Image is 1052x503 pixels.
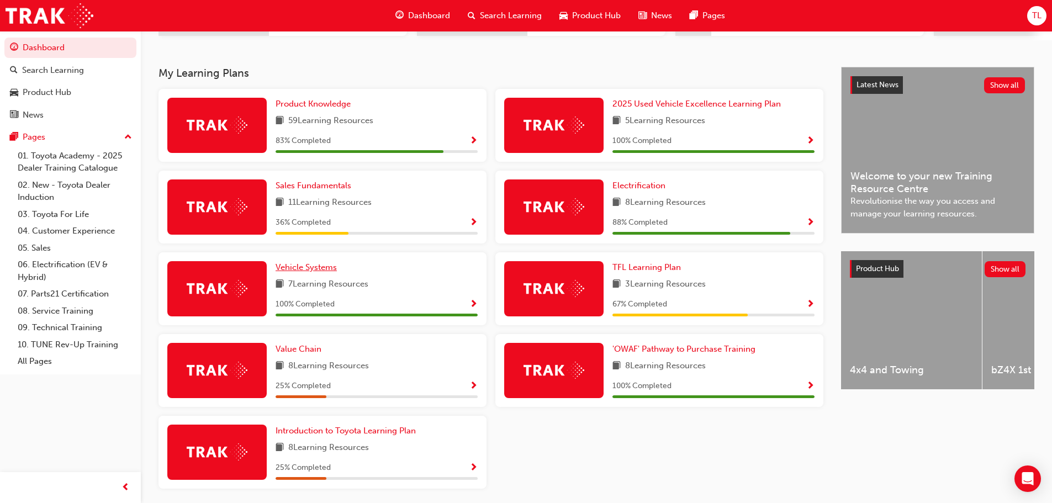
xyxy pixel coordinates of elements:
[681,4,734,27] a: pages-iconPages
[612,343,760,356] a: 'OWAF' Pathway to Purchase Training
[806,216,815,230] button: Show Progress
[702,9,725,22] span: Pages
[13,336,136,353] a: 10. TUNE Rev-Up Training
[469,461,478,475] button: Show Progress
[276,135,331,147] span: 83 % Completed
[1014,465,1041,492] div: Open Intercom Messenger
[23,86,71,99] div: Product Hub
[276,179,356,192] a: Sales Fundamentals
[187,280,247,297] img: Trak
[23,131,45,144] div: Pages
[559,9,568,23] span: car-icon
[612,261,685,274] a: TFL Learning Plan
[23,109,44,121] div: News
[13,256,136,285] a: 06. Electrification (EV & Hybrid)
[276,359,284,373] span: book-icon
[850,364,973,377] span: 4x4 and Towing
[469,379,478,393] button: Show Progress
[276,261,341,274] a: Vehicle Systems
[387,4,459,27] a: guage-iconDashboard
[4,127,136,147] button: Pages
[187,443,247,460] img: Trak
[806,136,815,146] span: Show Progress
[524,198,584,215] img: Trak
[276,216,331,229] span: 36 % Completed
[395,9,404,23] span: guage-icon
[524,362,584,379] img: Trak
[551,4,630,27] a: car-iconProduct Hub
[158,67,823,80] h3: My Learning Plans
[10,66,18,76] span: search-icon
[625,359,706,373] span: 8 Learning Resources
[625,196,706,210] span: 8 Learning Resources
[612,181,665,190] span: Electrification
[4,38,136,58] a: Dashboard
[806,379,815,393] button: Show Progress
[469,216,478,230] button: Show Progress
[4,105,136,125] a: News
[850,195,1025,220] span: Revolutionise the way you access and manage your learning resources.
[276,441,284,455] span: book-icon
[288,278,368,292] span: 7 Learning Resources
[480,9,542,22] span: Search Learning
[572,9,621,22] span: Product Hub
[124,130,132,145] span: up-icon
[524,280,584,297] img: Trak
[1027,6,1046,25] button: TL
[276,98,355,110] a: Product Knowledge
[651,9,672,22] span: News
[10,110,18,120] span: news-icon
[288,359,369,373] span: 8 Learning Resources
[187,362,247,379] img: Trak
[459,4,551,27] a: search-iconSearch Learning
[625,278,706,292] span: 3 Learning Resources
[984,77,1025,93] button: Show all
[850,76,1025,94] a: Latest NewsShow all
[187,117,247,134] img: Trak
[806,134,815,148] button: Show Progress
[276,181,351,190] span: Sales Fundamentals
[806,218,815,228] span: Show Progress
[13,147,136,177] a: 01. Toyota Academy - 2025 Dealer Training Catalogue
[408,9,450,22] span: Dashboard
[10,88,18,98] span: car-icon
[276,343,326,356] a: Value Chain
[612,99,781,109] span: 2025 Used Vehicle Excellence Learning Plan
[469,218,478,228] span: Show Progress
[841,67,1034,234] a: Latest NewsShow allWelcome to your new Training Resource CentreRevolutionise the way you access a...
[612,216,668,229] span: 88 % Completed
[1032,9,1042,22] span: TL
[276,380,331,393] span: 25 % Completed
[276,114,284,128] span: book-icon
[850,260,1025,278] a: Product HubShow all
[612,98,785,110] a: 2025 Used Vehicle Excellence Learning Plan
[276,425,420,437] a: Introduction to Toyota Learning Plan
[276,278,284,292] span: book-icon
[469,136,478,146] span: Show Progress
[13,177,136,206] a: 02. New - Toyota Dealer Induction
[469,298,478,311] button: Show Progress
[187,198,247,215] img: Trak
[625,114,705,128] span: 5 Learning Resources
[13,285,136,303] a: 07. Parts21 Certification
[638,9,647,23] span: news-icon
[4,82,136,103] a: Product Hub
[850,170,1025,195] span: Welcome to your new Training Resource Centre
[612,298,667,311] span: 67 % Completed
[612,135,672,147] span: 100 % Completed
[276,262,337,272] span: Vehicle Systems
[612,359,621,373] span: book-icon
[612,114,621,128] span: book-icon
[10,133,18,142] span: pages-icon
[13,206,136,223] a: 03. Toyota For Life
[612,278,621,292] span: book-icon
[612,179,670,192] a: Electrification
[4,60,136,81] a: Search Learning
[288,114,373,128] span: 59 Learning Resources
[690,9,698,23] span: pages-icon
[469,463,478,473] span: Show Progress
[13,319,136,336] a: 09. Technical Training
[612,380,672,393] span: 100 % Completed
[276,462,331,474] span: 25 % Completed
